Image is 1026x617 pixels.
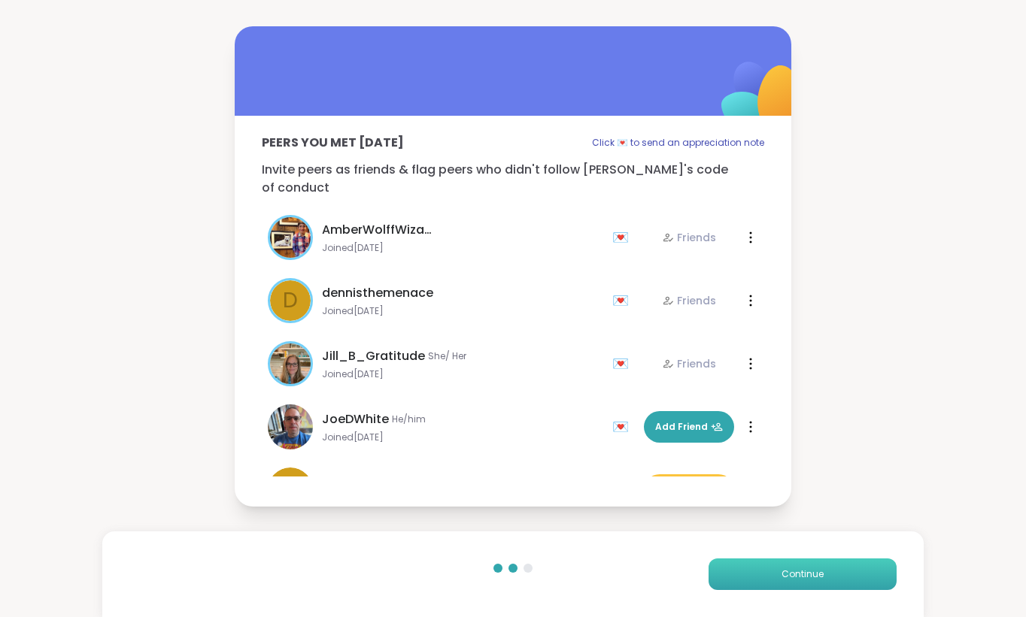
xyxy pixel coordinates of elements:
[322,284,433,302] span: dennisthemenace
[709,558,897,590] button: Continue
[644,474,734,506] button: Accept
[428,350,466,362] span: She/ Her
[612,225,635,250] div: 💌
[655,420,723,434] span: Add Friend
[782,567,824,581] span: Continue
[268,404,313,449] img: JoeDWhite
[322,242,603,254] span: Joined [DATE]
[270,343,311,384] img: Jill_B_Gratitude
[322,410,389,428] span: JoeDWhite
[612,289,635,313] div: 💌
[612,352,635,376] div: 💌
[662,293,716,308] div: Friends
[322,305,603,317] span: Joined [DATE]
[662,230,716,245] div: Friends
[644,411,734,443] button: Add Friend
[592,134,764,152] p: Click 💌 to send an appreciation note
[270,217,311,258] img: AmberWolffWizard
[662,356,716,371] div: Friends
[283,285,298,316] span: d
[322,221,435,239] span: AmberWolffWizard
[322,347,425,365] span: Jill_B_Gratitude
[322,368,603,380] span: Joined [DATE]
[262,161,764,197] p: Invite peers as friends & flag peers who didn't follow [PERSON_NAME]'s code of conduct
[262,134,404,152] p: Peers you met [DATE]
[286,474,295,506] span: L
[612,415,635,439] div: 💌
[322,431,603,443] span: Joined [DATE]
[686,23,836,172] img: ShareWell Logomark
[392,413,426,425] span: He/him
[322,473,369,491] span: Linda22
